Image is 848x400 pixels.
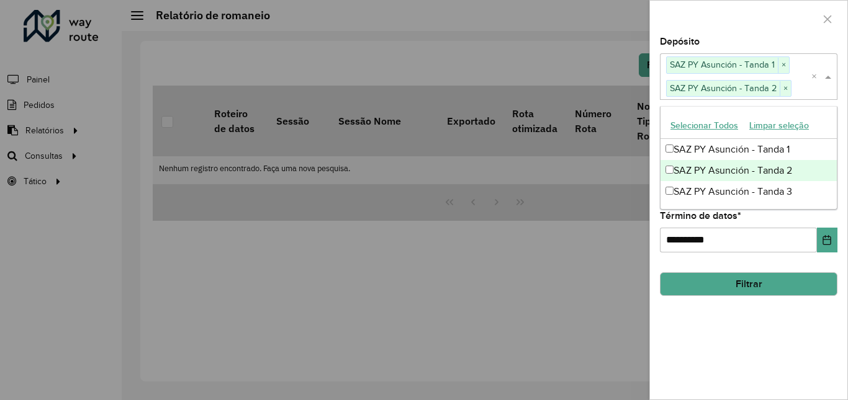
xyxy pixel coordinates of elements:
[665,116,744,135] button: Selecionar Todos
[744,116,814,135] button: Limpar seleção
[817,228,837,252] button: Elija la fecha
[660,210,737,221] font: Término de datos
[778,58,789,73] span: ×
[660,106,837,210] ng-dropdown-panel: Lista de opciones
[660,36,700,47] font: Depósito
[667,57,778,72] span: SAZ PY Asunción - Tanda 1
[667,81,780,96] span: SAZ PY Asunción - Tanda 2
[674,186,792,197] font: SAZ PY Asunción - Tanda 3
[660,272,837,296] button: Filtrar
[674,144,790,154] font: SAZ PY Asunción - Tanda 1
[674,165,792,176] font: SAZ PY Asunción - Tanda 2
[811,69,822,84] span: Clear all
[780,81,791,96] span: ×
